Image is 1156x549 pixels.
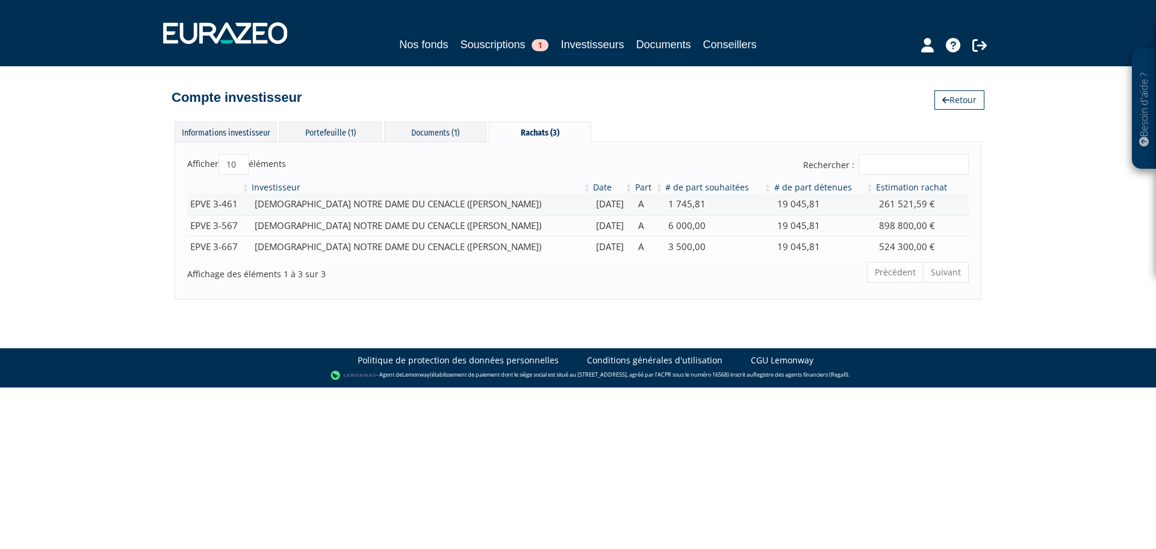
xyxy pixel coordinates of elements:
[773,215,875,236] td: 19 045,81
[561,36,624,55] a: Investisseurs
[187,236,250,257] td: EPVE 3-667
[875,215,969,236] td: 898 800,00 €
[250,236,592,257] td: [DEMOGRAPHIC_DATA] NOTRE DAME DU CENACLE ([PERSON_NAME])
[460,36,548,53] a: Souscriptions1
[384,122,486,142] div: Documents (1)
[634,181,665,193] th: Part: activer pour trier la colonne par ordre croissant
[859,154,969,175] input: Rechercher :
[634,236,665,257] td: A
[664,193,772,215] td: 1 745,81
[875,193,969,215] td: 261 521,59 €
[773,181,875,193] th: # de part détenues: activer pour trier la colonne par ordre croissant
[187,154,286,175] label: Afficher éléments
[634,193,665,215] td: A
[358,354,559,366] a: Politique de protection des données personnelles
[664,215,772,236] td: 6 000,00
[592,236,633,257] td: [DATE]
[187,181,250,193] th: &nbsp;: activer pour trier la colonne par ordre croissant
[773,236,875,257] td: 19 045,81
[187,215,250,236] td: EPVE 3-567
[592,215,633,236] td: [DATE]
[399,36,448,53] a: Nos fonds
[250,181,592,193] th: Investisseur: activer pour trier la colonne par ordre croissant
[187,193,250,215] td: EPVE 3-461
[875,181,969,193] th: Estimation rachat
[402,371,430,379] a: Lemonway
[489,122,591,142] div: Rachats (3)
[331,369,377,381] img: logo-lemonway.png
[279,122,382,142] div: Portefeuille (1)
[250,215,592,236] td: [DEMOGRAPHIC_DATA] NOTRE DAME DU CENACLE ([PERSON_NAME])
[664,181,772,193] th: # de part souhaitées: activer pour trier la colonne par ordre croissant
[664,236,772,257] td: 3 500,00
[172,90,302,105] h4: Compte investisseur
[773,193,875,215] td: 19 045,81
[753,371,848,379] a: Registre des agents financiers (Regafi)
[1137,55,1151,163] p: Besoin d'aide ?
[532,39,548,51] span: 1
[875,236,969,257] td: 524 300,00 €
[12,369,1144,381] div: - Agent de (établissement de paiement dont le siège social est situé au [STREET_ADDRESS], agréé p...
[175,122,277,142] div: Informations investisseur
[219,154,249,175] select: Afficheréléments
[163,22,287,44] img: 1732889491-logotype_eurazeo_blanc_rvb.png
[587,354,722,366] a: Conditions générales d'utilisation
[934,90,984,110] a: Retour
[703,36,757,53] a: Conseillers
[751,354,813,366] a: CGU Lemonway
[634,215,665,236] td: A
[803,154,969,175] label: Rechercher :
[592,181,633,193] th: Date: activer pour trier la colonne par ordre croissant
[636,36,691,53] a: Documents
[250,193,592,215] td: [DEMOGRAPHIC_DATA] NOTRE DAME DU CENACLE ([PERSON_NAME])
[592,193,633,215] td: [DATE]
[187,261,502,280] div: Affichage des éléments 1 à 3 sur 3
